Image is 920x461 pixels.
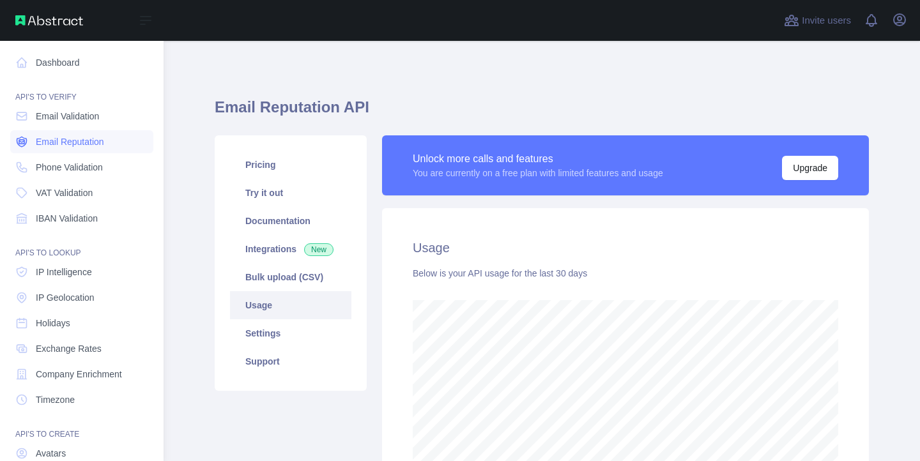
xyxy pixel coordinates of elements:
[413,267,838,280] div: Below is your API usage for the last 30 days
[10,337,153,360] a: Exchange Rates
[215,97,869,128] h1: Email Reputation API
[10,261,153,283] a: IP Intelligence
[230,179,351,207] a: Try it out
[230,235,351,263] a: Integrations New
[782,156,838,180] button: Upgrade
[10,105,153,128] a: Email Validation
[36,342,102,355] span: Exchange Rates
[304,243,333,256] span: New
[230,151,351,179] a: Pricing
[10,156,153,179] a: Phone Validation
[230,263,351,291] a: Bulk upload (CSV)
[36,317,70,329] span: Holidays
[10,312,153,335] a: Holidays
[413,151,663,167] div: Unlock more calls and features
[230,347,351,375] a: Support
[36,161,103,174] span: Phone Validation
[36,447,66,460] span: Avatars
[781,10,854,31] button: Invite users
[10,51,153,74] a: Dashboard
[36,266,92,278] span: IP Intelligence
[10,414,153,439] div: API'S TO CREATE
[230,207,351,235] a: Documentation
[36,110,99,123] span: Email Validation
[413,167,663,179] div: You are currently on a free plan with limited features and usage
[36,186,93,199] span: VAT Validation
[10,232,153,258] div: API'S TO LOOKUP
[36,368,122,381] span: Company Enrichment
[10,130,153,153] a: Email Reputation
[10,207,153,230] a: IBAN Validation
[802,13,851,28] span: Invite users
[10,286,153,309] a: IP Geolocation
[10,181,153,204] a: VAT Validation
[10,363,153,386] a: Company Enrichment
[230,291,351,319] a: Usage
[10,388,153,411] a: Timezone
[36,212,98,225] span: IBAN Validation
[230,319,351,347] a: Settings
[15,15,83,26] img: Abstract API
[10,77,153,102] div: API'S TO VERIFY
[413,239,838,257] h2: Usage
[36,135,104,148] span: Email Reputation
[36,393,75,406] span: Timezone
[36,291,95,304] span: IP Geolocation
